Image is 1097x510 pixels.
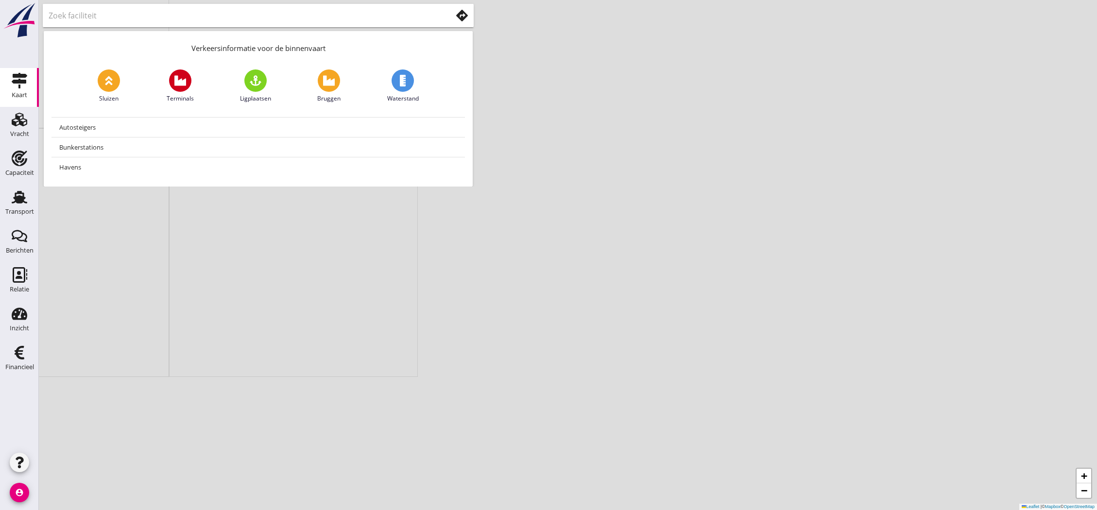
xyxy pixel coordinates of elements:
[12,92,27,98] div: Kaart
[10,286,29,292] div: Relatie
[59,121,457,133] div: Autosteigers
[59,161,457,173] div: Havens
[167,94,194,103] span: Terminals
[1041,504,1042,509] span: |
[10,325,29,331] div: Inzicht
[387,69,419,103] a: Waterstand
[1077,483,1091,498] a: Zoom out
[387,94,419,103] span: Waterstand
[1022,504,1039,509] a: Leaflet
[49,8,438,23] input: Zoek faciliteit
[10,483,29,502] i: account_circle
[1081,484,1087,496] span: −
[44,31,473,62] div: Verkeersinformatie voor de binnenvaart
[59,141,457,153] div: Bunkerstations
[2,2,37,38] img: logo-small.a267ee39.svg
[5,364,34,370] div: Financieel
[167,69,194,103] a: Terminals
[10,131,29,137] div: Vracht
[1045,504,1061,509] a: Mapbox
[1077,469,1091,483] a: Zoom in
[98,69,120,103] a: Sluizen
[1063,504,1095,509] a: OpenStreetMap
[5,208,34,215] div: Transport
[1019,504,1097,510] div: © ©
[317,94,341,103] span: Bruggen
[240,94,271,103] span: Ligplaatsen
[6,247,34,254] div: Berichten
[1081,470,1087,482] span: +
[5,170,34,176] div: Capaciteit
[99,94,119,103] span: Sluizen
[240,69,271,103] a: Ligplaatsen
[317,69,341,103] a: Bruggen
